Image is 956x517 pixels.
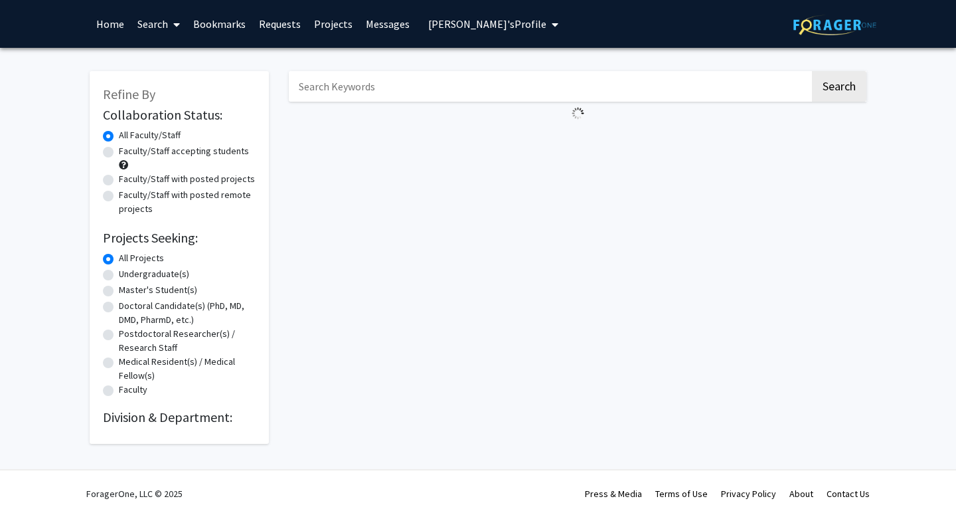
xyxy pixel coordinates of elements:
[119,355,256,383] label: Medical Resident(s) / Medical Fellow(s)
[119,327,256,355] label: Postdoctoral Researcher(s) / Research Staff
[119,128,181,142] label: All Faculty/Staff
[119,299,256,327] label: Doctoral Candidate(s) (PhD, MD, DMD, PharmD, etc.)
[428,17,546,31] span: [PERSON_NAME]'s Profile
[119,283,197,297] label: Master's Student(s)
[187,1,252,47] a: Bookmarks
[119,251,164,265] label: All Projects
[827,488,870,500] a: Contact Us
[307,1,359,47] a: Projects
[103,230,256,246] h2: Projects Seeking:
[655,488,708,500] a: Terms of Use
[289,71,810,102] input: Search Keywords
[789,488,813,500] a: About
[103,107,256,123] h2: Collaboration Status:
[131,1,187,47] a: Search
[359,1,416,47] a: Messages
[86,470,183,517] div: ForagerOne, LLC © 2025
[119,188,256,216] label: Faculty/Staff with posted remote projects
[585,488,642,500] a: Press & Media
[721,488,776,500] a: Privacy Policy
[252,1,307,47] a: Requests
[119,172,255,186] label: Faculty/Staff with posted projects
[793,15,876,35] img: ForagerOne Logo
[119,144,249,158] label: Faculty/Staff accepting students
[103,86,155,102] span: Refine By
[289,125,866,155] nav: Page navigation
[812,71,866,102] button: Search
[90,1,131,47] a: Home
[119,383,147,397] label: Faculty
[119,267,189,281] label: Undergraduate(s)
[103,409,256,425] h2: Division & Department:
[566,102,590,125] img: Loading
